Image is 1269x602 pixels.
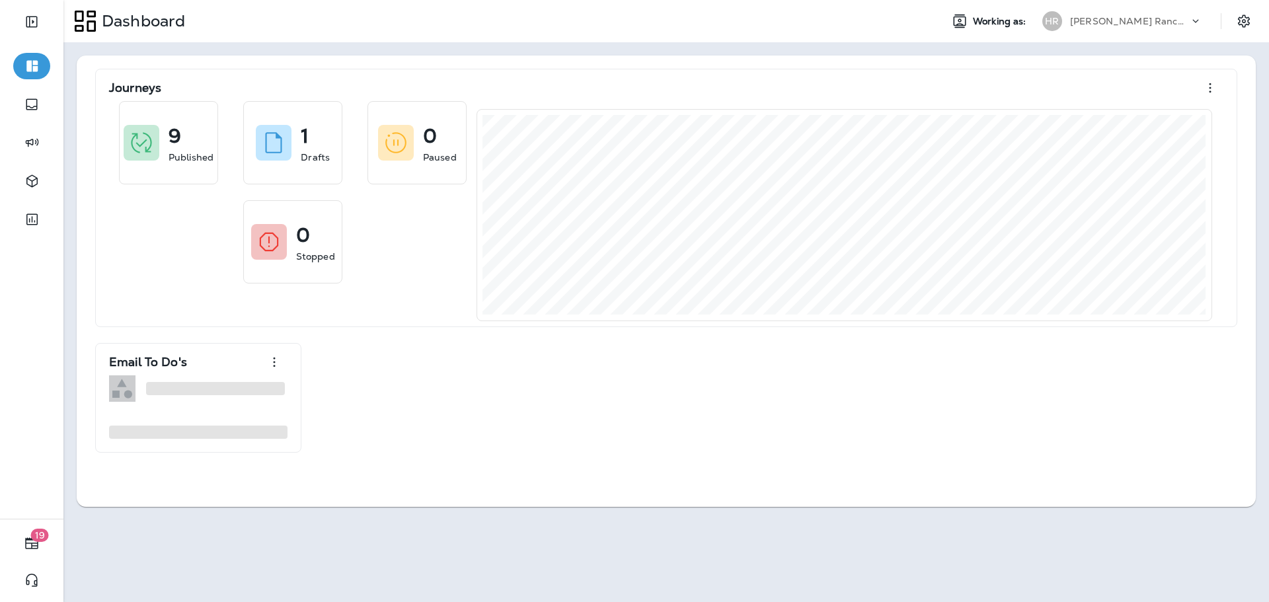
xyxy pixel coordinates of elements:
[13,9,50,35] button: Expand Sidebar
[31,529,49,542] span: 19
[296,229,310,242] p: 0
[109,81,161,94] p: Journeys
[423,151,457,164] p: Paused
[169,130,181,143] p: 9
[973,16,1029,27] span: Working as:
[96,11,185,31] p: Dashboard
[13,530,50,556] button: 19
[301,151,330,164] p: Drafts
[423,130,437,143] p: 0
[296,250,335,263] p: Stopped
[301,130,309,143] p: 1
[1070,16,1189,26] p: [PERSON_NAME] Ranch Golf Club
[109,356,187,369] p: Email To Do's
[1042,11,1062,31] div: HR
[169,151,213,164] p: Published
[1232,9,1256,33] button: Settings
